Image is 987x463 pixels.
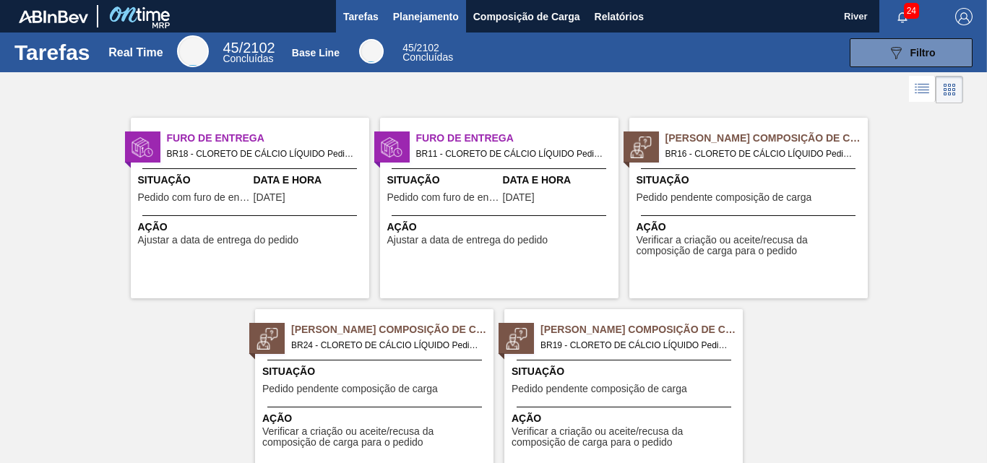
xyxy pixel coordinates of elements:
[387,173,499,188] span: Situação
[223,53,273,64] span: Concluídas
[473,8,580,25] span: Composição de Carga
[387,235,548,246] span: Ajustar a data de entrega do pedido
[138,173,250,188] span: Situação
[402,51,453,63] span: Concluídas
[595,8,644,25] span: Relatórios
[879,7,926,27] button: Notificações
[381,137,402,158] img: status
[359,39,384,64] div: Base Line
[512,411,739,426] span: Ação
[108,46,163,59] div: Real Time
[637,192,812,203] span: Pedido pendente composição de carga
[910,47,936,59] span: Filtro
[343,8,379,25] span: Tarefas
[393,8,459,25] span: Planejamento
[387,220,615,235] span: Ação
[909,76,936,103] div: Visão em Lista
[665,146,856,162] span: BR16 - CLORETO DE CÁLCIO LÍQUIDO Pedido - 2016322
[637,220,864,235] span: Ação
[262,426,490,449] span: Verificar a criação ou aceite/recusa da composição de carga para o pedido
[167,146,358,162] span: BR18 - CLORETO DE CÁLCIO LÍQUIDO Pedido - 2006648
[506,328,527,350] img: status
[665,131,868,146] span: Pedido Aguardando Composição de Carga
[262,364,490,379] span: Situação
[254,173,366,188] span: Data e Hora
[291,337,482,353] span: BR24 - CLORETO DE CÁLCIO LÍQUIDO Pedido - 2016791
[936,76,963,103] div: Visão em Cards
[637,235,864,257] span: Verificar a criação ou aceite/recusa da composição de carga para o pedido
[402,42,439,53] span: / 2102
[262,411,490,426] span: Ação
[955,8,973,25] img: Logout
[138,192,250,203] span: Pedido com furo de entrega
[223,40,238,56] span: 45
[402,42,414,53] span: 45
[254,192,285,203] span: 24/08/2025,
[167,131,369,146] span: Furo de Entrega
[291,322,493,337] span: Pedido Aguardando Composição de Carga
[262,384,438,394] span: Pedido pendente composição de carga
[223,42,275,64] div: Real Time
[177,35,209,67] div: Real Time
[512,384,687,394] span: Pedido pendente composição de carga
[540,337,731,353] span: BR19 - CLORETO DE CÁLCIO LÍQUIDO Pedido - 2016875
[257,328,278,350] img: status
[503,173,615,188] span: Data e Hora
[904,3,919,19] span: 24
[512,364,739,379] span: Situação
[387,192,499,203] span: Pedido com furo de entrega
[402,43,453,62] div: Base Line
[132,137,153,158] img: status
[630,137,652,158] img: status
[416,146,607,162] span: BR11 - CLORETO DE CÁLCIO LÍQUIDO Pedido - 2006646
[512,426,739,449] span: Verificar a criação ou aceite/recusa da composição de carga para o pedido
[850,38,973,67] button: Filtro
[223,40,275,56] span: / 2102
[138,235,299,246] span: Ajustar a data de entrega do pedido
[637,173,864,188] span: Situação
[19,10,88,23] img: TNhmsLtSVTkK8tSr43FrP2fwEKptu5GPRR3wAAAABJRU5ErkJggg==
[416,131,619,146] span: Furo de Entrega
[292,47,340,59] div: Base Line
[503,192,535,203] span: 24/08/2025,
[14,44,90,61] h1: Tarefas
[138,220,366,235] span: Ação
[540,322,743,337] span: Pedido Aguardando Composição de Carga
